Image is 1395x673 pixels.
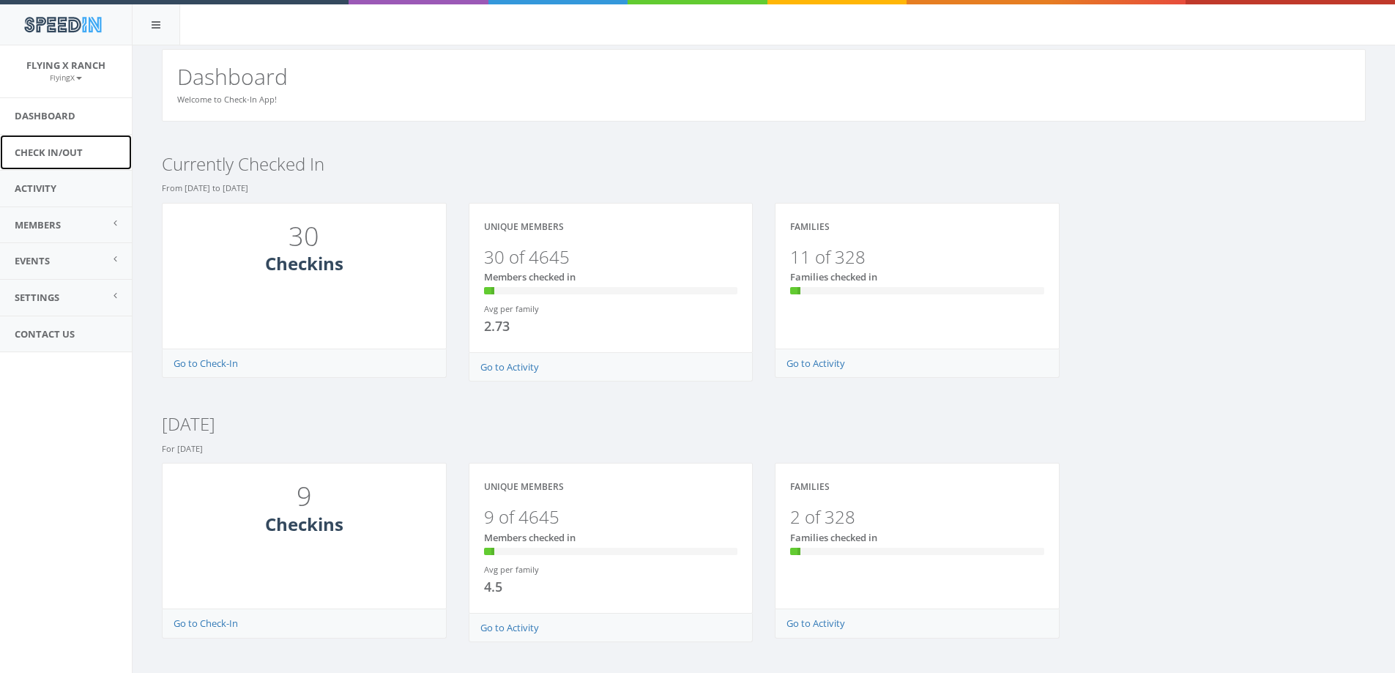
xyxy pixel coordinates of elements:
span: Flying X Ranch [26,59,105,72]
a: FlyingX [50,70,82,83]
small: Avg per family [484,564,539,575]
h3: 2 of 328 [790,507,1044,527]
span: Settings [15,291,59,304]
span: Members checked in [484,270,576,283]
small: From [DATE] to [DATE] [162,182,248,193]
a: Go to Check-In [174,617,238,630]
h4: 4.5 [484,580,600,595]
span: Members [15,218,61,231]
a: Go to Activity [786,357,845,370]
h3: 30 of 4645 [484,248,738,267]
span: Members checked in [484,531,576,544]
small: Avg per family [484,303,539,314]
span: Families checked in [790,531,877,544]
h2: Dashboard [177,64,1350,89]
a: Go to Activity [786,617,845,630]
a: Go to Activity [480,621,539,634]
h3: 11 of 328 [790,248,1044,267]
h4: Families [790,482,830,491]
h4: Unique Members [484,482,564,491]
h4: 2.73 [484,319,600,334]
a: Go to Activity [480,360,539,373]
a: Go to Check-In [174,357,238,370]
span: Events [15,254,50,267]
h3: 9 of 4645 [484,507,738,527]
small: Welcome to Check-In App! [177,94,277,105]
h4: Families [790,222,830,231]
span: Families checked in [790,270,877,283]
span: Contact Us [15,327,75,341]
h3: Currently Checked In [162,155,1366,174]
h1: 9 [181,482,428,511]
h3: [DATE] [162,414,1366,434]
h3: Checkins [177,254,431,273]
h3: Checkins [177,515,431,534]
small: FlyingX [50,72,82,83]
small: For [DATE] [162,443,203,454]
h1: 30 [181,222,428,251]
img: speedin_logo.png [17,11,108,38]
h4: Unique Members [484,222,564,231]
